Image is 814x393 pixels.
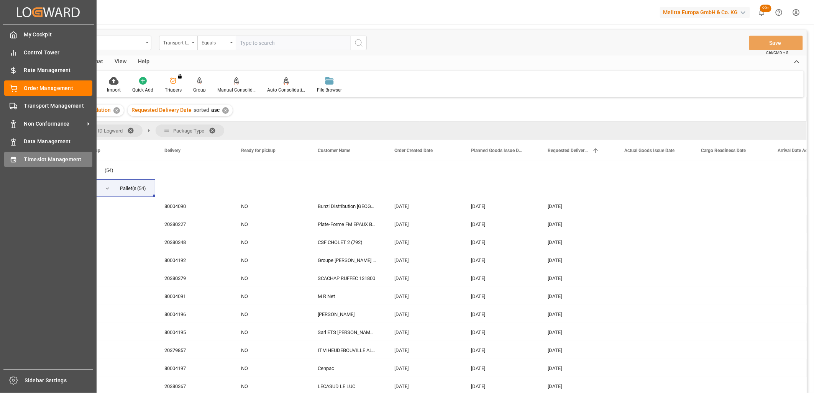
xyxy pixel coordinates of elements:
div: 80004195 [155,323,232,341]
div: [PERSON_NAME] [309,305,385,323]
div: [DATE] [462,305,538,323]
div: [DATE] [462,287,538,305]
div: [DATE] [385,287,462,305]
button: open menu [159,36,197,50]
div: NO [232,341,309,359]
span: Order Management [24,84,93,92]
div: [DATE] [538,305,615,323]
div: ITM HEUDEBOUVILLE ALIMENTAIRE INT [309,341,385,359]
div: NO [232,323,309,341]
div: [DATE] [462,359,538,377]
span: sorted [194,107,209,113]
div: [DATE] [462,323,538,341]
button: Melitta Europa GmbH & Co. KG [660,5,753,20]
div: Quick Add [132,87,153,93]
a: Rate Management [4,63,92,78]
div: 80004091 [155,287,232,305]
button: search button [351,36,367,50]
div: [DATE] [385,215,462,233]
div: Help [132,56,155,69]
span: Transport ID Logward [75,128,123,134]
div: NO [232,269,309,287]
span: Package Type [173,128,204,134]
button: show 100 new notifications [753,4,770,21]
div: View [109,56,132,69]
a: Timeslot Management [4,152,92,167]
div: 80004090 [155,197,232,215]
div: [DATE] [385,233,462,251]
div: Transport ID Logward [163,38,189,46]
div: 80004196 [155,305,232,323]
button: Help Center [770,4,788,21]
div: Equals [202,38,228,46]
div: [DATE] [462,251,538,269]
div: Pallet(s) [120,180,136,197]
span: Data Management [24,138,93,146]
div: [DATE] [462,233,538,251]
span: Actual Goods Issue Date [624,148,675,153]
div: [DATE] [462,215,538,233]
span: Cargo Readiness Date [701,148,746,153]
div: Manual Consolidation [217,87,256,93]
span: (54) [105,162,113,179]
span: Order Created Date [394,148,433,153]
input: Type to search [236,36,351,50]
div: Groupe [PERSON_NAME] Grand Ouest [309,251,385,269]
span: Sidebar Settings [25,377,94,385]
div: [DATE] [462,269,538,287]
div: File Browser [317,87,342,93]
div: NO [232,359,309,377]
div: [DATE] [385,323,462,341]
div: CSF CHOLET 2 (792) [309,233,385,251]
span: Ready for pickup [241,148,276,153]
div: [DATE] [385,269,462,287]
span: (54) [137,180,146,197]
div: NO [232,233,309,251]
div: [DATE] [538,233,615,251]
button: Save [749,36,803,50]
span: Transport Management [24,102,93,110]
div: 20380227 [155,215,232,233]
span: 99+ [760,5,771,12]
div: [DATE] [538,341,615,359]
span: Non Conformance [24,120,85,128]
div: NO [232,251,309,269]
span: asc [211,107,220,113]
div: [DATE] [385,305,462,323]
div: [DATE] [385,341,462,359]
div: ✕ [222,107,229,114]
div: Auto Consolidation [267,87,305,93]
div: Melitta Europa GmbH & Co. KG [660,7,750,18]
div: Bunzl Distribution [GEOGRAPHIC_DATA] S.A [309,197,385,215]
div: 80004197 [155,359,232,377]
span: Requested Delivery Date [548,148,589,153]
div: [DATE] [538,197,615,215]
div: [DATE] [538,251,615,269]
span: My Cockpit [24,31,93,39]
a: Data Management [4,134,92,149]
span: Timeslot Management [24,156,93,164]
div: [DATE] [538,323,615,341]
div: [DATE] [385,251,462,269]
span: Rate Management [24,66,93,74]
div: Plate-Forme FM EPAUX BEZU [309,215,385,233]
span: Planned Goods Issue Date [471,148,522,153]
div: NO [232,305,309,323]
span: Requested Delivery Date [131,107,192,113]
div: 20379857 [155,341,232,359]
a: Transport Management [4,98,92,113]
div: Cenpac [309,359,385,377]
div: M R Net [309,287,385,305]
div: ✕ [113,107,120,114]
a: Control Tower [4,45,92,60]
div: [DATE] [462,341,538,359]
span: Delivery [164,148,181,153]
a: Order Management [4,80,92,95]
span: Control Tower [24,49,93,57]
div: NO [232,287,309,305]
a: My Cockpit [4,27,92,42]
div: 80004192 [155,251,232,269]
div: [DATE] [538,359,615,377]
div: 20380348 [155,233,232,251]
div: NO [232,197,309,215]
